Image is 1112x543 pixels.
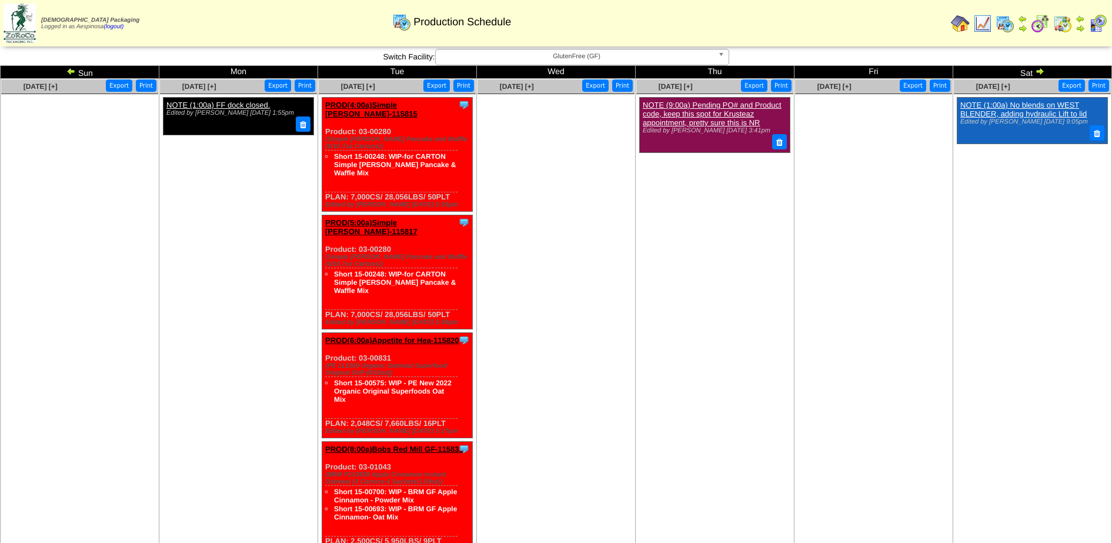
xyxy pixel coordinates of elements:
button: Print [295,79,315,92]
button: Export [900,79,926,92]
button: Export [423,79,450,92]
span: GlutenFree (GF) [440,49,713,64]
div: Product: 03-00831 PLAN: 2,048CS / 7,660LBS / 16PLT [322,333,473,438]
a: [DATE] [+] [659,82,693,91]
button: Export [1058,79,1085,92]
img: Tooltip [458,216,470,228]
a: PROD(8:00a)Bobs Red Mill GF-115831 [325,445,463,454]
a: (logout) [103,24,123,30]
a: [DATE] [+] [817,82,851,91]
a: PROD(4:00a)Simple [PERSON_NAME]-115815 [325,101,418,118]
td: Mon [159,66,318,79]
button: Delete Note [1090,125,1105,141]
a: [DATE] [+] [182,82,216,91]
a: NOTE (9:00a) Pending PO# and Product code, keep this spot for Krusteaz appointment, pretty sure t... [643,101,782,127]
div: Edited by [PERSON_NAME] [DATE] 1:55pm [166,109,308,116]
a: NOTE (1:00a) No blends on WEST BLENDER, adding hydraulic Lift to lid [960,101,1087,118]
a: Short 15-00248: WIP-for CARTON Simple [PERSON_NAME] Pancake & Waffle Mix [334,270,456,295]
img: Tooltip [458,99,470,111]
img: calendarprod.gif [996,14,1014,33]
td: Thu [636,66,794,79]
td: Sun [1,66,159,79]
div: Product: 03-00280 PLAN: 7,000CS / 28,056LBS / 50PLT [322,215,473,329]
div: Edited by [PERSON_NAME] [DATE] 5:27pm [325,428,472,435]
div: (BRM P110938 Apple Cinnamon Instant Oatmeal (4 Cartons-6 Sachets/1.59oz)) [325,471,472,485]
a: Short 15-00700: WIP - BRM GF Apple Cinnamon - Powder Mix [334,488,457,504]
img: zoroco-logo-small.webp [4,4,36,43]
button: Print [453,79,474,92]
img: arrowleft.gif [1018,14,1027,24]
span: Production Schedule [413,16,511,28]
img: home.gif [951,14,970,33]
button: Export [265,79,291,92]
a: PROD(5:00a)Simple [PERSON_NAME]-115817 [325,218,418,236]
a: [DATE] [+] [24,82,58,91]
div: (Simple [PERSON_NAME] Pancake and Waffle (6/10.7oz Cartons)) [325,136,472,150]
a: Short 15-00248: WIP-for CARTON Simple [PERSON_NAME] Pancake & Waffle Mix [334,152,456,177]
img: calendarprod.gif [392,12,411,31]
img: Tooltip [458,443,470,455]
td: Wed [477,66,636,79]
img: Tooltip [458,334,470,346]
img: arrowright.gif [1035,66,1044,76]
button: Delete Note [296,116,311,132]
a: PROD(6:00a)Appetite for Hea-115820 [325,336,459,345]
img: arrowleft.gif [1076,14,1085,24]
a: [DATE] [+] [976,82,1010,91]
img: calendarcustomer.gif [1088,14,1107,33]
img: line_graph.gif [973,14,992,33]
span: [DEMOGRAPHIC_DATA] Packaging [41,17,139,24]
span: Logged in as Aespinosa [41,17,139,30]
img: arrowright.gif [1076,24,1085,33]
img: calendarinout.gif [1053,14,1072,33]
div: (Simple [PERSON_NAME] Pancake and Waffle (6/10.7oz Cartons)) [325,254,472,268]
div: (PE 111300 Organic Oatmeal Superfood Original SUP (6/10oz)) [325,362,472,377]
a: Short 15-00693: WIP - BRM GF Apple Cinnamon- Oat Mix [334,505,457,521]
div: Edited by [PERSON_NAME] [DATE] 3:41pm [643,127,784,134]
div: Edited by [PERSON_NAME] [DATE] 5:26pm [325,319,472,326]
img: calendarblend.gif [1031,14,1050,33]
img: arrowright.gif [1018,24,1027,33]
td: Fri [794,66,953,79]
button: Print [771,79,792,92]
img: arrowleft.gif [66,66,76,76]
a: [DATE] [+] [500,82,534,91]
button: Export [106,79,132,92]
td: Sat [953,66,1112,79]
button: Print [1088,79,1109,92]
button: Print [612,79,633,92]
td: Tue [318,66,477,79]
button: Print [136,79,156,92]
button: Export [741,79,767,92]
div: Edited by [PERSON_NAME] [DATE] 5:25pm [325,201,472,208]
a: NOTE (1:00a) FF dock closed. [166,101,270,109]
div: Edited by [PERSON_NAME] [DATE] 9:05pm [960,118,1101,125]
button: Print [930,79,950,92]
button: Export [582,79,609,92]
button: Delete Note [772,134,787,149]
a: Short 15-00575: WIP - PE New 2022 Organic Original Superfoods Oat Mix [334,379,452,404]
a: [DATE] [+] [341,82,375,91]
div: Product: 03-00280 PLAN: 7,000CS / 28,056LBS / 50PLT [322,98,473,212]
